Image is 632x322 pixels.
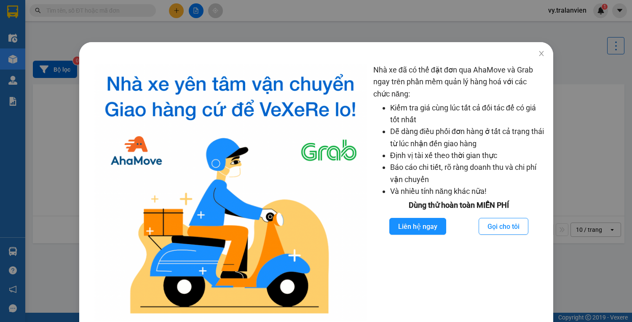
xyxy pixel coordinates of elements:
div: Dùng thử hoàn toàn MIỄN PHÍ [373,199,545,211]
span: close [538,50,545,57]
button: Liên hệ ngay [389,218,446,235]
span: Gọi cho tôi [487,221,520,232]
div: Nhà xe đã có thể đặt đơn qua AhaMove và Grab ngay trên phần mềm quản lý hàng hoá với các chức năng: [373,64,545,321]
li: Báo cáo chi tiết, rõ ràng doanh thu và chi phí vận chuyển [390,161,545,185]
li: Và nhiều tính năng khác nữa! [390,185,545,197]
button: Close [530,42,553,66]
img: logo [94,64,367,321]
li: Định vị tài xế theo thời gian thực [390,150,545,161]
li: Kiểm tra giá cùng lúc tất cả đối tác để có giá tốt nhất [390,102,545,126]
span: Liên hệ ngay [398,221,437,232]
li: Dễ dàng điều phối đơn hàng ở tất cả trạng thái từ lúc nhận đến giao hàng [390,126,545,150]
button: Gọi cho tôi [479,218,528,235]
